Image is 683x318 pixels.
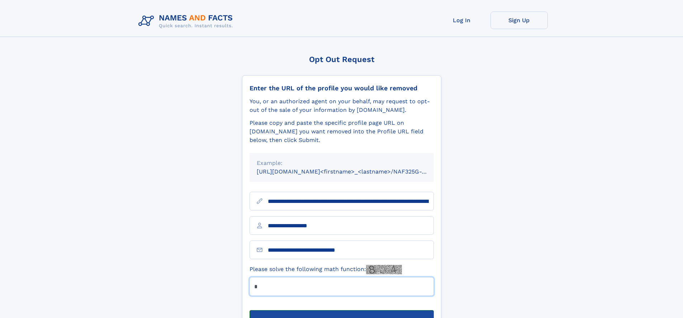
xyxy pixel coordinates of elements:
[250,265,402,274] label: Please solve the following math function:
[250,84,434,92] div: Enter the URL of the profile you would like removed
[250,97,434,114] div: You, or an authorized agent on your behalf, may request to opt-out of the sale of your informatio...
[490,11,548,29] a: Sign Up
[257,159,427,167] div: Example:
[242,55,441,64] div: Opt Out Request
[136,11,239,31] img: Logo Names and Facts
[433,11,490,29] a: Log In
[257,168,447,175] small: [URL][DOMAIN_NAME]<firstname>_<lastname>/NAF325G-xxxxxxxx
[250,119,434,144] div: Please copy and paste the specific profile page URL on [DOMAIN_NAME] you want removed into the Pr...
